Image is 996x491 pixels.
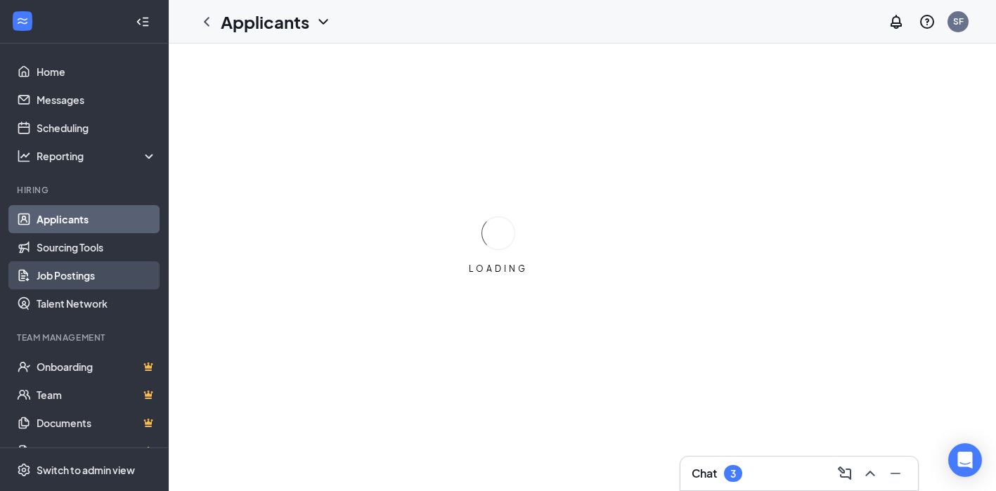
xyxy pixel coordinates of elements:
[888,13,905,30] svg: Notifications
[884,462,907,485] button: Minimize
[37,58,157,86] a: Home
[37,353,157,381] a: OnboardingCrown
[15,14,30,28] svg: WorkstreamLogo
[919,13,936,30] svg: QuestionInfo
[221,10,309,34] h1: Applicants
[692,466,717,481] h3: Chat
[37,289,157,317] a: Talent Network
[37,261,157,289] a: Job Postings
[37,409,157,437] a: DocumentsCrown
[836,465,853,482] svg: ComposeMessage
[37,463,135,477] div: Switch to admin view
[887,465,904,482] svg: Minimize
[862,465,879,482] svg: ChevronUp
[198,13,215,30] svg: ChevronLeft
[315,13,332,30] svg: ChevronDown
[17,463,31,477] svg: Settings
[17,332,154,343] div: Team Management
[834,462,856,485] button: ComposeMessage
[17,149,31,163] svg: Analysis
[37,233,157,261] a: Sourcing Tools
[37,86,157,114] a: Messages
[948,443,982,477] div: Open Intercom Messenger
[136,15,150,29] svg: Collapse
[37,381,157,409] a: TeamCrown
[859,462,881,485] button: ChevronUp
[37,149,157,163] div: Reporting
[17,184,154,196] div: Hiring
[37,205,157,233] a: Applicants
[463,263,533,275] div: LOADING
[37,437,157,465] a: SurveysCrown
[953,15,964,27] div: SF
[730,468,736,480] div: 3
[37,114,157,142] a: Scheduling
